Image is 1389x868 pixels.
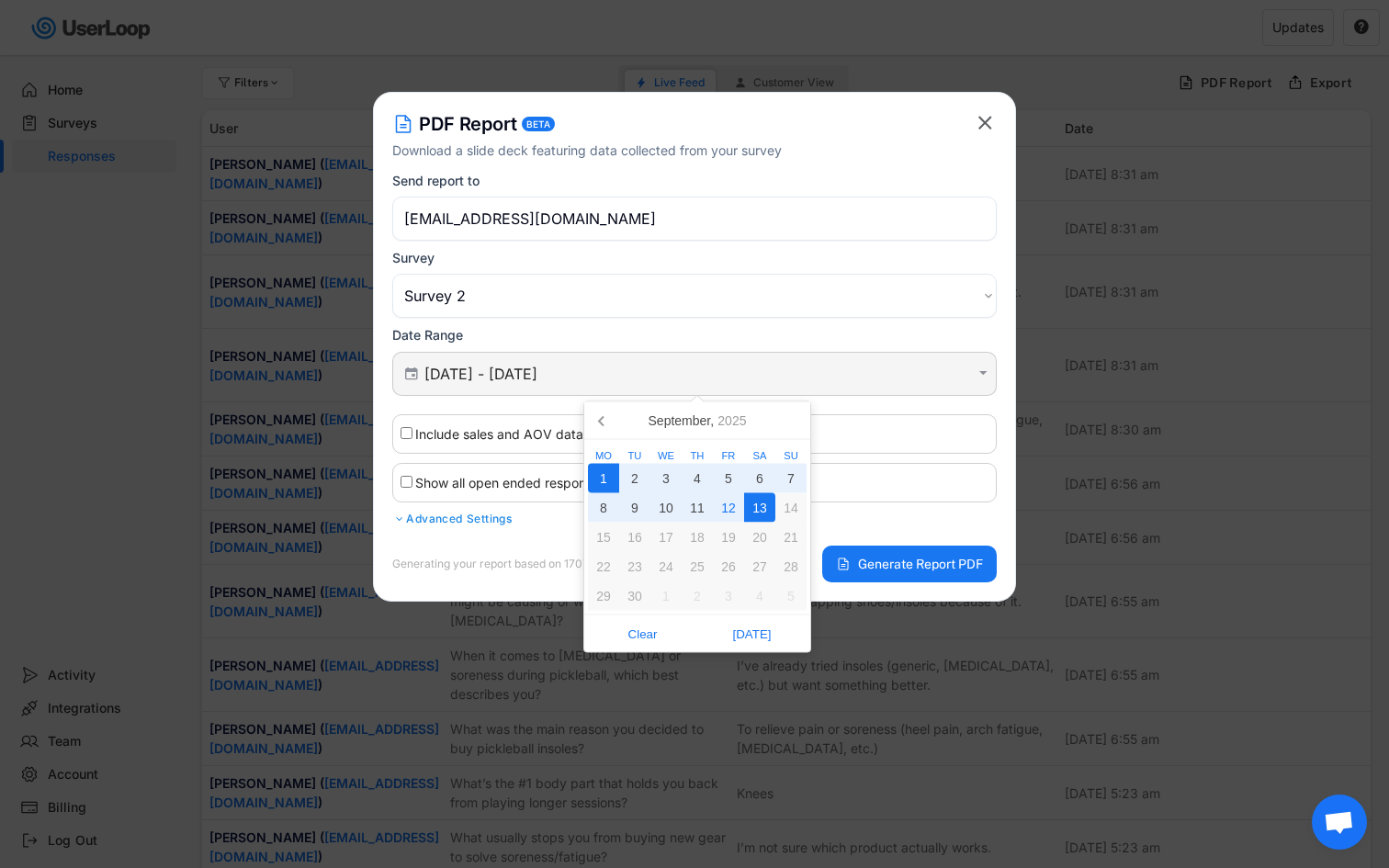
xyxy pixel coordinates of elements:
div: Sa [744,451,775,461]
div: 10 [650,493,682,523]
div: 24 [650,552,682,581]
div: 5 [775,581,807,611]
div: 21 [775,523,807,552]
div: Download a slide deck featuring data collected from your survey [392,141,974,160]
div: Tu [619,451,650,461]
div: 9 [619,493,650,523]
div: 12 [713,493,744,523]
div: 2 [619,464,650,493]
label: Include sales and AOV data where available [415,426,681,442]
button: [DATE] [697,619,807,648]
div: 20 [744,523,775,552]
div: 13 [744,493,775,523]
button: Clear [588,619,697,648]
text:  [978,111,992,134]
div: 1 [650,581,682,611]
label: Show all open ended responses in the report [415,475,683,490]
div: Open chat [1312,795,1367,850]
div: 17 [650,523,682,552]
div: 18 [682,523,713,552]
div: September, [641,406,754,435]
div: 11 [682,493,713,523]
span: [DATE] [703,620,801,648]
div: 30 [619,581,650,611]
div: Advanced Settings [392,512,997,526]
div: 4 [682,464,713,493]
span: Generate Report PDF [858,558,983,570]
div: 3 [713,581,744,611]
div: 14 [775,493,807,523]
text:  [979,366,988,381]
span: Clear [593,620,692,648]
div: 27 [744,552,775,581]
div: 23 [619,552,650,581]
div: Send report to [392,173,480,189]
button:  [975,366,991,381]
text:  [405,365,418,381]
div: 26 [713,552,744,581]
div: 5 [713,464,744,493]
div: 3 [650,464,682,493]
div: BETA [526,119,550,129]
div: Date Range [392,327,463,344]
button:  [974,111,997,134]
div: 2 [682,581,713,611]
div: 28 [775,552,807,581]
div: 1 [588,464,619,493]
div: 6 [744,464,775,493]
input: Air Date/Time Picker [424,365,970,383]
h4: PDF Report [419,111,517,137]
div: Th [682,451,713,461]
i: 2025 [717,414,746,427]
div: Generating your report based on 1707 responses [392,558,645,569]
div: Su [775,451,807,461]
button: Generate Report PDF [822,546,997,582]
div: 19 [713,523,744,552]
div: Fr [713,451,744,461]
div: 4 [744,581,775,611]
div: 7 [775,464,807,493]
div: 25 [682,552,713,581]
div: 29 [588,581,619,611]
div: We [650,451,682,461]
div: 8 [588,493,619,523]
div: 22 [588,552,619,581]
div: 16 [619,523,650,552]
button:  [402,366,420,382]
div: 15 [588,523,619,552]
div: Mo [588,451,619,461]
div: Survey [392,250,435,266]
